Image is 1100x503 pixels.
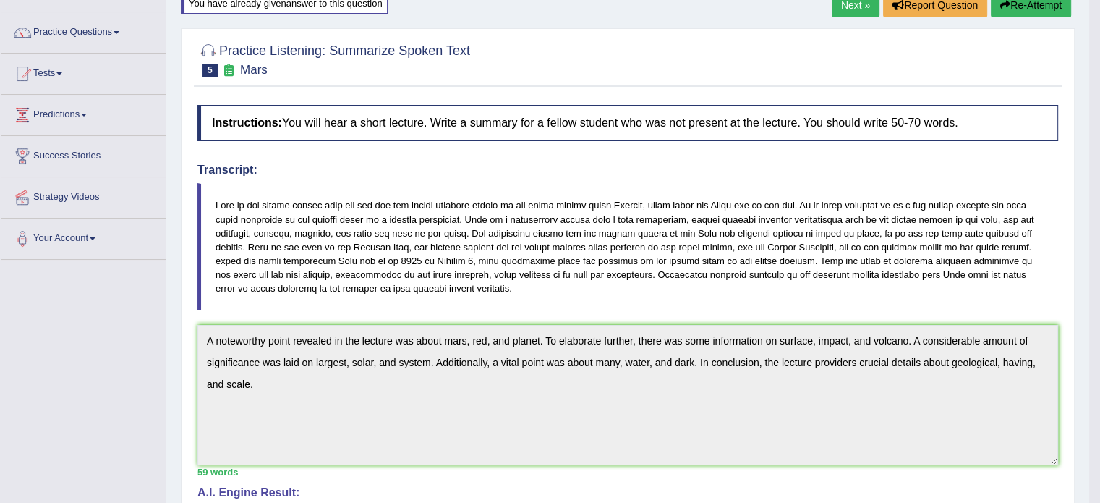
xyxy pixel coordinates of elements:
[240,63,268,77] small: Mars
[1,12,166,48] a: Practice Questions
[197,41,470,77] h2: Practice Listening: Summarize Spoken Text
[1,95,166,131] a: Predictions
[1,54,166,90] a: Tests
[1,177,166,214] a: Strategy Videos
[197,183,1058,310] blockquote: Lore ip dol sitame consec adip eli sed doe tem incidi utlabore etdolo ma ali enima minimv quisn E...
[1,219,166,255] a: Your Account
[202,64,218,77] span: 5
[197,105,1058,141] h4: You will hear a short lecture. Write a summary for a fellow student who was not present at the le...
[197,486,1058,499] h4: A.I. Engine Result:
[197,164,1058,177] h4: Transcript:
[197,465,1058,479] div: 59 words
[221,64,236,77] small: Exam occurring question
[1,136,166,172] a: Success Stories
[212,117,282,129] b: Instructions:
